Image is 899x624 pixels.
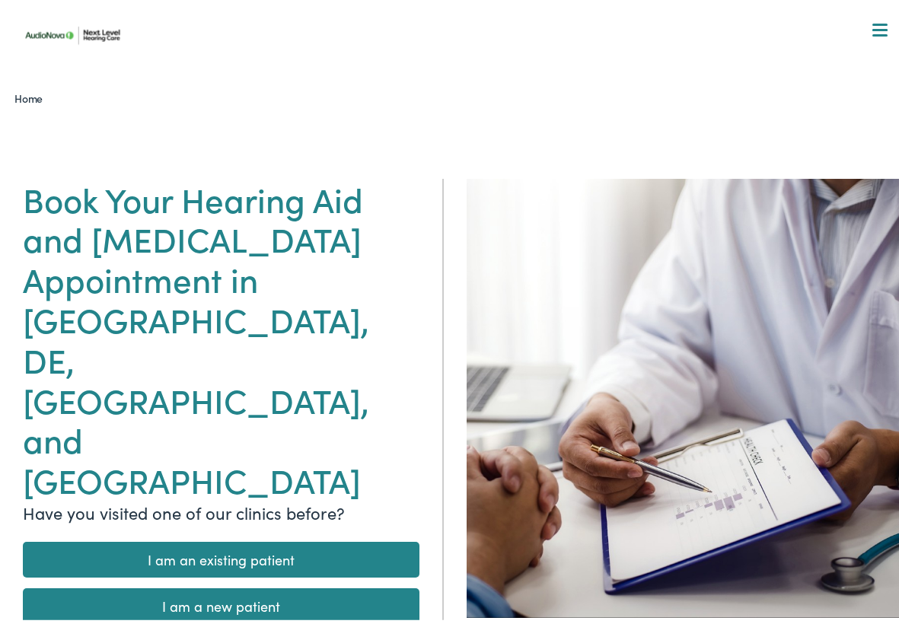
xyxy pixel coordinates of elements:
h1: Book Your Hearing Aid and [MEDICAL_DATA] Appointment in [GEOGRAPHIC_DATA], DE, [GEOGRAPHIC_DATA],... [23,175,419,496]
a: I am an existing patient [23,538,419,574]
p: Have you visited one of our clinics before? [23,496,419,521]
a: I am a new patient [23,584,419,620]
a: Home [14,87,50,102]
a: What We Offer [30,61,892,108]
